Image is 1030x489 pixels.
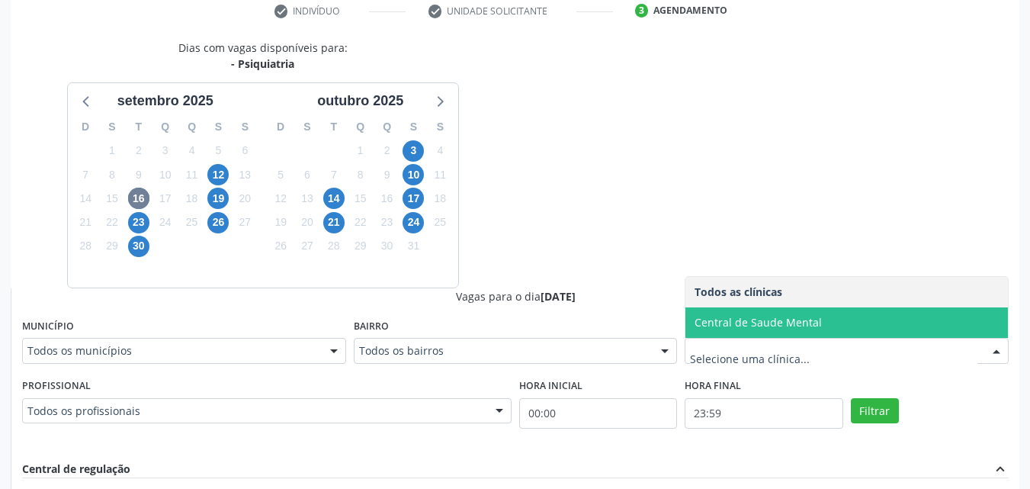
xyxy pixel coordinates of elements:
span: domingo, 5 de outubro de 2025 [270,164,291,185]
span: segunda-feira, 29 de setembro de 2025 [101,236,123,257]
div: Q [152,115,178,139]
span: Central de Saude Mental [695,315,822,330]
span: sexta-feira, 3 de outubro de 2025 [403,140,424,162]
span: domingo, 12 de outubro de 2025 [270,188,291,209]
span: segunda-feira, 1 de setembro de 2025 [101,140,123,162]
div: S [400,115,427,139]
input: Selecione uma clínica... [690,343,977,374]
span: segunda-feira, 27 de outubro de 2025 [297,236,318,257]
span: quinta-feira, 2 de outubro de 2025 [377,140,398,162]
span: Todos os municípios [27,343,315,359]
span: quarta-feira, 17 de setembro de 2025 [155,188,176,209]
span: quinta-feira, 23 de outubro de 2025 [377,212,398,233]
div: Agendamento [653,4,727,18]
span: domingo, 19 de outubro de 2025 [270,212,291,233]
span: sábado, 27 de setembro de 2025 [234,212,255,233]
span: segunda-feira, 13 de outubro de 2025 [297,188,318,209]
span: sábado, 11 de outubro de 2025 [429,164,451,185]
span: quarta-feira, 1 de outubro de 2025 [350,140,371,162]
div: D [72,115,99,139]
span: domingo, 26 de outubro de 2025 [270,236,291,257]
span: segunda-feira, 6 de outubro de 2025 [297,164,318,185]
label: Profissional [22,375,91,398]
span: segunda-feira, 8 de setembro de 2025 [101,164,123,185]
input: Selecione o horário [685,398,842,429]
div: Vagas para o dia [22,288,1009,304]
span: sexta-feira, 17 de outubro de 2025 [403,188,424,209]
span: sábado, 4 de outubro de 2025 [429,140,451,162]
div: Q [178,115,205,139]
span: domingo, 7 de setembro de 2025 [75,164,96,185]
div: S [294,115,321,139]
span: terça-feira, 23 de setembro de 2025 [128,212,149,233]
div: Central de regulação [22,461,130,478]
span: sexta-feira, 10 de outubro de 2025 [403,164,424,185]
div: S [205,115,232,139]
span: terça-feira, 21 de outubro de 2025 [323,212,345,233]
span: quarta-feira, 8 de outubro de 2025 [350,164,371,185]
span: quinta-feira, 16 de outubro de 2025 [377,188,398,209]
span: terça-feira, 28 de outubro de 2025 [323,236,345,257]
button: Filtrar [851,398,899,424]
span: [DATE] [541,289,576,304]
span: terça-feira, 16 de setembro de 2025 [128,188,149,209]
div: 3 [635,4,649,18]
input: Selecione o horário [519,398,677,429]
span: sábado, 20 de setembro de 2025 [234,188,255,209]
span: quarta-feira, 22 de outubro de 2025 [350,212,371,233]
span: Todos os bairros [359,343,647,359]
span: domingo, 21 de setembro de 2025 [75,212,96,233]
label: Hora final [685,375,741,398]
span: sexta-feira, 31 de outubro de 2025 [403,236,424,257]
span: terça-feira, 7 de outubro de 2025 [323,164,345,185]
span: segunda-feira, 20 de outubro de 2025 [297,212,318,233]
span: sexta-feira, 26 de setembro de 2025 [207,212,229,233]
span: quinta-feira, 18 de setembro de 2025 [181,188,203,209]
span: quinta-feira, 30 de outubro de 2025 [377,236,398,257]
span: sábado, 25 de outubro de 2025 [429,212,451,233]
span: sábado, 6 de setembro de 2025 [234,140,255,162]
span: terça-feira, 30 de setembro de 2025 [128,236,149,257]
label: Bairro [354,315,389,339]
span: sábado, 18 de outubro de 2025 [429,188,451,209]
span: quinta-feira, 4 de setembro de 2025 [181,140,203,162]
span: quinta-feira, 25 de setembro de 2025 [181,212,203,233]
span: Todos as clínicas [695,285,782,299]
label: Hora inicial [519,375,582,398]
span: quinta-feira, 9 de outubro de 2025 [377,164,398,185]
i: expand_less [992,461,1009,478]
div: S [232,115,258,139]
div: Q [374,115,400,139]
div: outubro 2025 [311,91,409,111]
span: quarta-feira, 24 de setembro de 2025 [155,212,176,233]
span: sexta-feira, 5 de setembro de 2025 [207,140,229,162]
div: S [99,115,126,139]
span: sexta-feira, 19 de setembro de 2025 [207,188,229,209]
div: Dias com vagas disponíveis para: [178,40,348,72]
span: domingo, 28 de setembro de 2025 [75,236,96,257]
span: sábado, 13 de setembro de 2025 [234,164,255,185]
span: terça-feira, 2 de setembro de 2025 [128,140,149,162]
span: sexta-feira, 12 de setembro de 2025 [207,164,229,185]
span: domingo, 14 de setembro de 2025 [75,188,96,209]
span: segunda-feira, 15 de setembro de 2025 [101,188,123,209]
div: T [125,115,152,139]
div: D [268,115,294,139]
span: terça-feira, 9 de setembro de 2025 [128,164,149,185]
span: quarta-feira, 29 de outubro de 2025 [350,236,371,257]
div: T [320,115,347,139]
div: - Psiquiatria [178,56,348,72]
div: setembro 2025 [111,91,220,111]
span: sexta-feira, 24 de outubro de 2025 [403,212,424,233]
span: segunda-feira, 22 de setembro de 2025 [101,212,123,233]
span: terça-feira, 14 de outubro de 2025 [323,188,345,209]
span: quarta-feira, 15 de outubro de 2025 [350,188,371,209]
span: Todos os profissionais [27,404,480,419]
span: quarta-feira, 10 de setembro de 2025 [155,164,176,185]
div: Q [347,115,374,139]
span: quinta-feira, 11 de setembro de 2025 [181,164,203,185]
span: quarta-feira, 3 de setembro de 2025 [155,140,176,162]
label: Município [22,315,74,339]
div: S [427,115,454,139]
